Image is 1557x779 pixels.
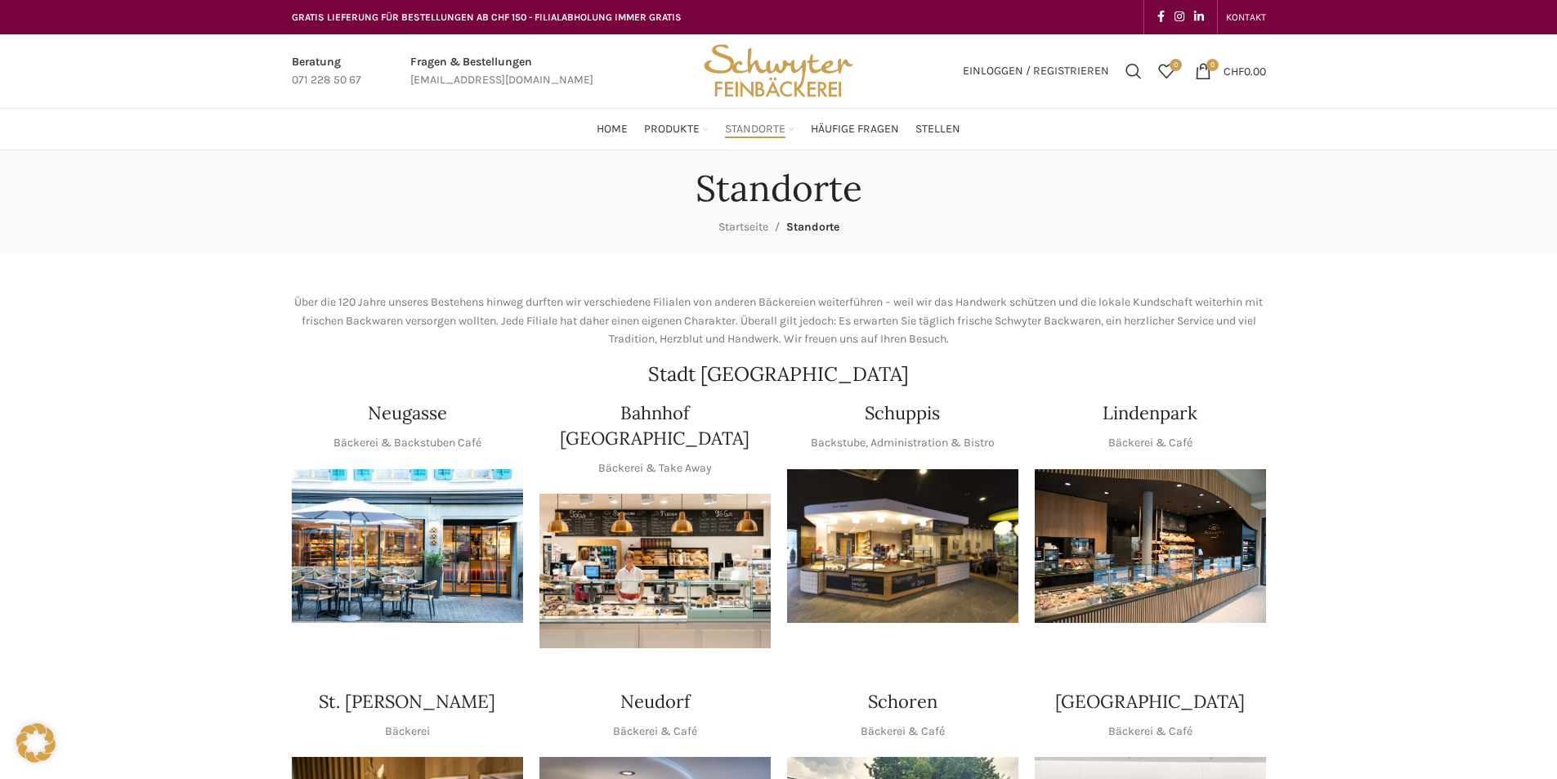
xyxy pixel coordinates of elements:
p: Bäckerei & Café [1108,723,1192,741]
a: Home [597,113,628,146]
p: Bäckerei & Take Away [598,459,712,477]
h4: [GEOGRAPHIC_DATA] [1055,689,1245,714]
div: 1 / 1 [1035,469,1266,624]
a: KONTAKT [1226,1,1266,34]
p: Backstube, Administration & Bistro [811,434,995,452]
span: 0 [1206,59,1219,71]
p: Bäckerei & Backstuben Café [333,434,481,452]
a: Facebook social link [1152,6,1170,29]
a: Site logo [698,63,858,77]
div: 1 / 1 [787,469,1018,624]
img: 150130-Schwyter-013 [787,469,1018,624]
a: Linkedin social link [1189,6,1209,29]
p: Über die 120 Jahre unseres Bestehens hinweg durften wir verschiedene Filialen von anderen Bäckere... [292,293,1266,348]
p: Bäckerei & Café [1108,434,1192,452]
h4: Neugasse [368,401,447,426]
a: Einloggen / Registrieren [955,55,1117,87]
div: 1 / 1 [292,469,523,624]
img: 017-e1571925257345 [1035,469,1266,624]
a: Standorte [725,113,794,146]
div: 1 / 1 [539,494,771,648]
div: Secondary navigation [1218,1,1274,34]
h4: Lindenpark [1103,401,1197,426]
a: Infobox link [410,53,593,90]
a: Häufige Fragen [811,113,899,146]
h4: Neudorf [620,689,690,714]
span: Häufige Fragen [811,122,899,137]
h4: Schoren [868,689,937,714]
span: Stellen [915,122,960,137]
a: Suchen [1117,55,1150,87]
h4: St. [PERSON_NAME] [319,689,495,714]
a: Startseite [718,220,768,234]
a: Produkte [644,113,709,146]
span: CHF [1224,64,1244,78]
span: Standorte [786,220,839,234]
p: Bäckerei [385,723,430,741]
img: Neugasse [292,469,523,624]
h4: Bahnhof [GEOGRAPHIC_DATA] [539,401,771,451]
img: Bäckerei Schwyter [698,34,858,108]
span: KONTAKT [1226,11,1266,23]
a: 0 CHF0.00 [1187,55,1274,87]
h2: Stadt [GEOGRAPHIC_DATA] [292,365,1266,384]
p: Bäckerei & Café [613,723,697,741]
a: 0 [1150,55,1183,87]
p: Bäckerei & Café [861,723,945,741]
img: Bahnhof St. Gallen [539,494,771,648]
a: Instagram social link [1170,6,1189,29]
h1: Standorte [696,167,862,210]
div: Main navigation [284,113,1274,146]
div: Meine Wunschliste [1150,55,1183,87]
a: Infobox link [292,53,361,90]
span: Home [597,122,628,137]
bdi: 0.00 [1224,64,1266,78]
span: Produkte [644,122,700,137]
a: Stellen [915,113,960,146]
span: GRATIS LIEFERUNG FÜR BESTELLUNGEN AB CHF 150 - FILIALABHOLUNG IMMER GRATIS [292,11,682,23]
h4: Schuppis [865,401,940,426]
span: Einloggen / Registrieren [963,65,1109,77]
span: Standorte [725,122,785,137]
span: 0 [1170,59,1182,71]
